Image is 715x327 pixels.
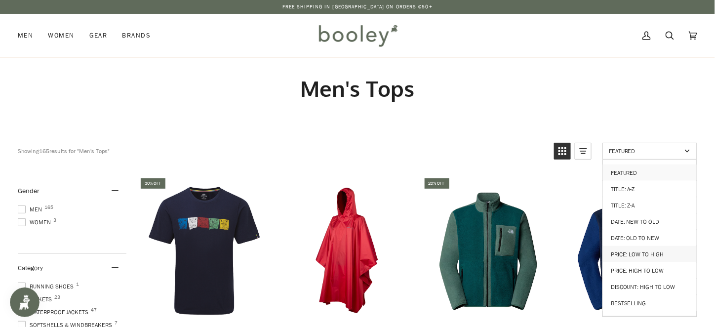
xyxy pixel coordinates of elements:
img: Trekmates Tour Poncho Chilli Pepper - Booley Galway [281,186,411,316]
span: Women [48,31,74,41]
a: Price: High to Low [603,262,697,279]
a: Sort options [602,143,697,160]
span: Waterproof Jackets [18,308,91,317]
div: Showing results for "Men's Tops" [18,143,547,160]
img: Sherpa Adventure Gear Men's Tarcho Tee Rathee Blue - Booley Galway [139,186,270,316]
span: Brands [122,31,151,41]
a: Date: New to Old [603,213,697,230]
span: Men [18,31,33,41]
span: 23 [54,295,60,300]
a: Title: A-Z [603,181,697,197]
a: Date: Old to New [603,230,697,246]
a: Gear [82,14,115,57]
span: Running Shoes [18,282,77,291]
a: Price: Low to High [603,246,697,262]
a: Bestselling [603,295,697,311]
h1: Men's Tops [18,75,697,102]
a: Men [18,14,40,57]
a: View list mode [575,143,592,160]
img: The North Face Men's Yumiori Full Zip Fleece Deep Nori / Duck Green / TNF Black - Booley Galway [423,186,554,316]
a: Brands [115,14,158,57]
span: 1 [76,282,79,287]
a: Discount: High to Low [603,279,697,295]
a: View grid mode [554,143,571,160]
span: 3 [53,218,56,223]
img: The North Face Men's Yumiori 1/4 Zip Fleece Summit Navy / Estate Blue / Summit Navy - Booley Galway [565,186,695,316]
span: Women [18,218,54,227]
a: Title: Z-A [603,197,697,213]
span: 7 [115,321,118,326]
span: Men [18,205,45,214]
p: Free Shipping in [GEOGRAPHIC_DATA] on Orders €50+ [282,3,433,11]
span: Featured [609,147,681,155]
span: Category [18,263,43,273]
div: 20% off [425,178,449,189]
ul: Sort options [602,160,697,317]
b: 165 [39,147,49,155]
span: Gear [89,31,108,41]
iframe: Button to open loyalty program pop-up [10,287,40,317]
a: Featured [603,164,697,181]
span: 47 [91,308,97,313]
a: Women [40,14,81,57]
span: 165 [44,205,53,210]
span: Jackets [18,295,55,304]
img: Booley [315,21,401,50]
span: Gender [18,186,40,196]
div: 30% off [141,178,165,189]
